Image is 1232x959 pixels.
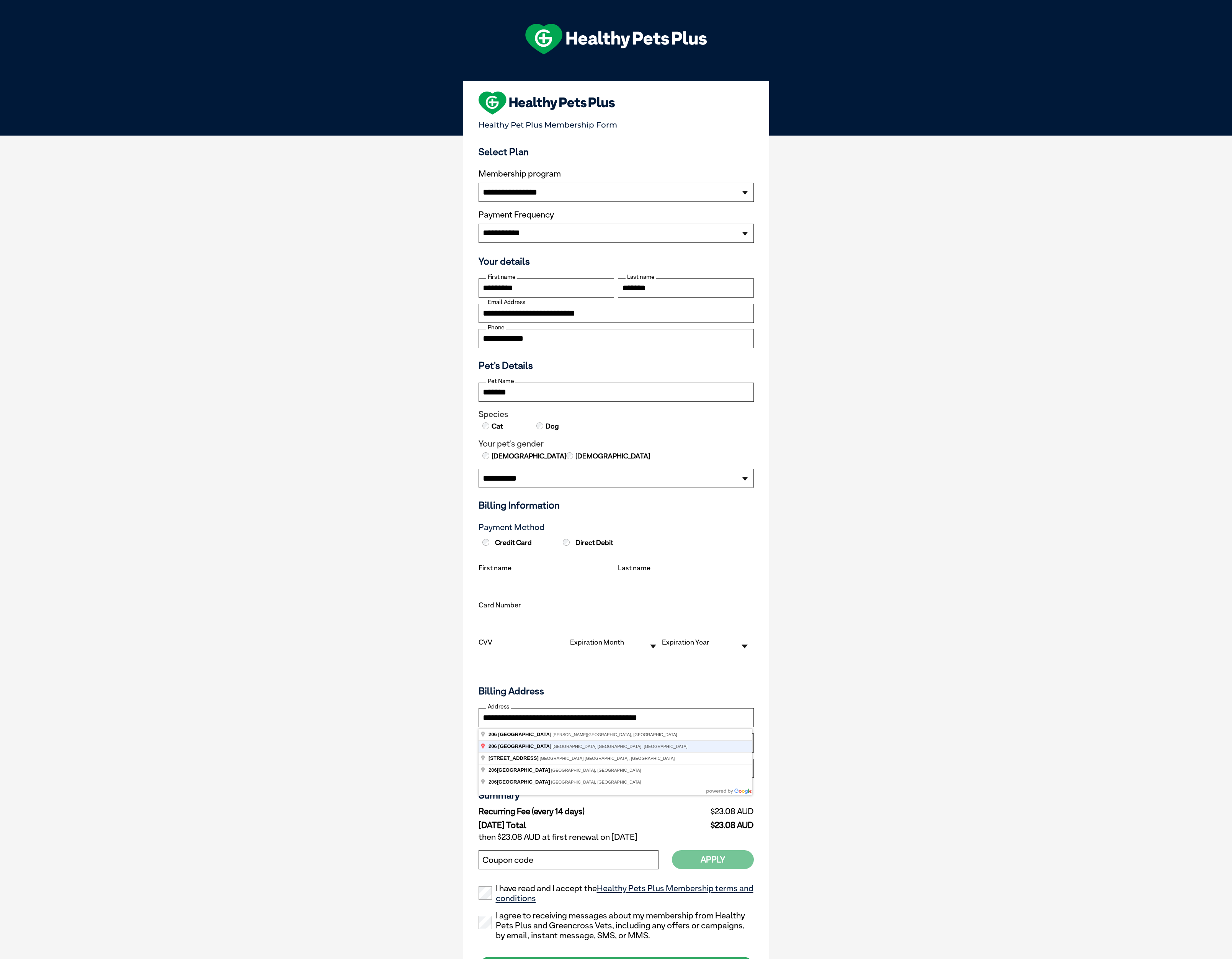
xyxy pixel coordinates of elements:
[563,539,570,546] input: Direct Debit
[551,768,641,772] span: [GEOGRAPHIC_DATA], [GEOGRAPHIC_DATA]
[482,539,489,546] input: Credit Card
[497,779,550,785] span: [GEOGRAPHIC_DATA]
[662,638,709,646] label: Expiration Year
[498,732,551,737] span: [GEOGRAPHIC_DATA]
[545,421,559,431] label: Dog
[479,522,754,532] h3: Payment Method
[552,744,688,749] span: [GEOGRAPHIC_DATA] [GEOGRAPHIC_DATA], [GEOGRAPHIC_DATA]
[525,24,707,54] img: hpp-logo-landscape-green-white.png
[626,273,656,280] label: Last name
[496,883,753,903] a: Healthy Pets Plus Membership terms and conditions
[479,117,754,129] p: Healthy Pet Plus Membership Form
[498,743,551,749] span: [GEOGRAPHIC_DATA]
[486,704,511,710] label: Address
[575,451,650,461] label: [DEMOGRAPHIC_DATA]
[552,732,677,737] span: [PERSON_NAME][GEOGRAPHIC_DATA], [GEOGRAPHIC_DATA]
[618,564,650,572] label: Last name
[479,601,521,609] label: Card Number
[479,499,754,511] h3: Billing Information
[479,92,615,115] img: heart-shape-hpp-logo-large.png
[561,538,640,547] label: Direct Debit
[479,638,492,646] label: CVV
[479,911,754,940] label: I agree to receiving messages about my membership from Healthy Pets Plus and Greencross Vets, inc...
[482,855,533,865] label: Coupon code
[479,564,511,572] label: First name
[479,916,492,929] input: I agree to receiving messages about my membership from Healthy Pets Plus and Greencross Vets, inc...
[570,638,624,646] label: Expiration Month
[479,255,754,267] h3: Your details
[479,409,754,419] legend: Species
[489,755,539,761] span: [STREET_ADDRESS]
[489,767,551,773] span: 206
[479,169,754,179] label: Membership program
[486,273,517,280] label: First name
[672,850,754,869] button: Apply
[489,779,551,785] span: 206
[672,818,753,830] td: $23.08 AUD
[497,767,550,773] span: [GEOGRAPHIC_DATA]
[475,360,757,371] h3: Pet's Details
[486,324,506,331] label: Phone
[479,818,673,830] td: [DATE] Total
[491,421,503,431] label: Cat
[672,805,753,818] td: $23.08 AUD
[540,756,675,761] span: [GEOGRAPHIC_DATA] [GEOGRAPHIC_DATA], [GEOGRAPHIC_DATA]
[489,743,497,749] span: 206
[479,789,754,801] h3: Summary
[479,210,554,220] label: Payment Frequency
[479,146,754,157] h3: Select Plan
[479,685,754,697] h3: Billing Address
[491,451,566,461] label: [DEMOGRAPHIC_DATA]
[479,886,492,900] input: I have read and I accept theHealthy Pets Plus Membership terms and conditions
[479,830,754,844] td: then $23.08 AUD at first renewal on [DATE]
[551,780,641,784] span: [GEOGRAPHIC_DATA], [GEOGRAPHIC_DATA]
[479,884,754,903] label: I have read and I accept the
[479,439,754,449] legend: Your pet's gender
[489,732,497,737] span: 206
[480,538,559,547] label: Credit Card
[486,299,527,306] label: Email Address
[479,805,673,818] td: Recurring Fee (every 14 days)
